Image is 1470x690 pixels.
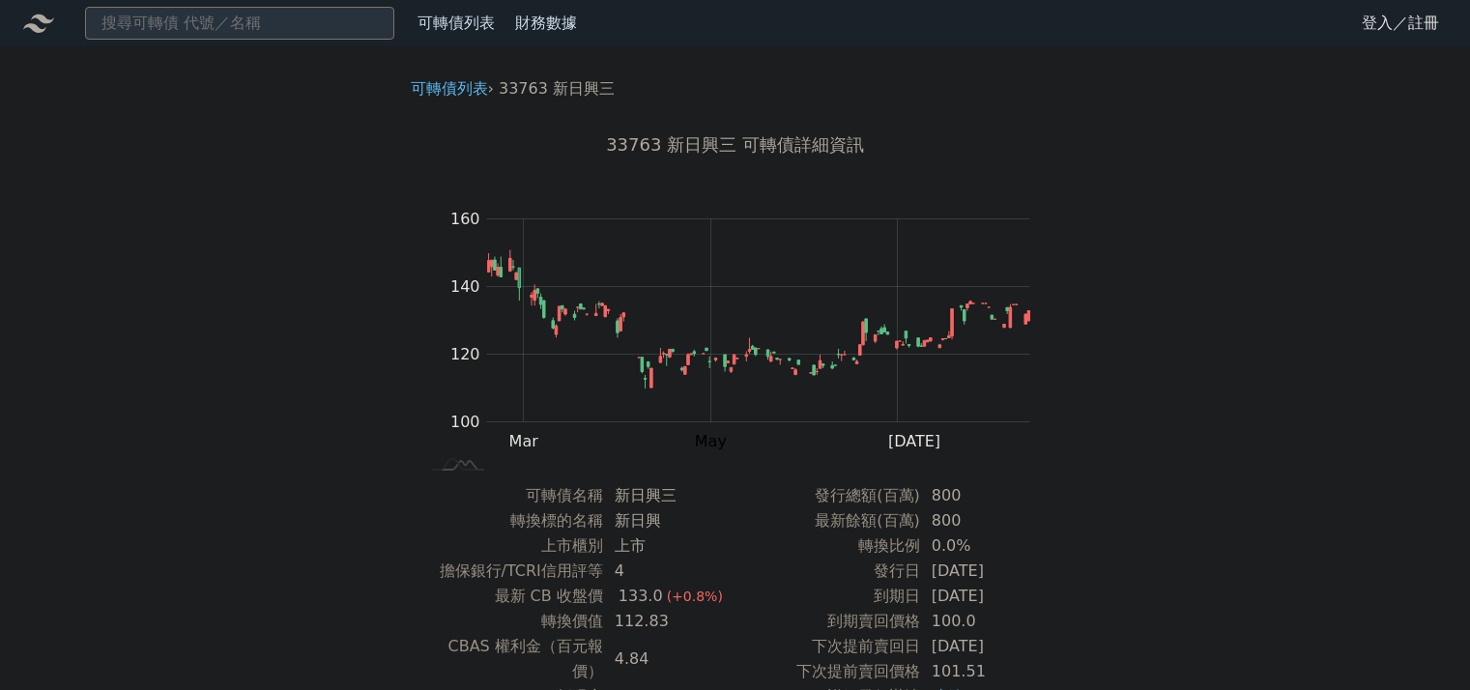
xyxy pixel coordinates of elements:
[411,77,494,101] li: ›
[735,533,920,559] td: 轉換比例
[487,250,1029,389] g: Series
[920,483,1052,508] td: 800
[1346,8,1455,39] a: 登入／註冊
[603,483,735,508] td: 新日興三
[418,609,603,634] td: 轉換價值
[603,533,735,559] td: 上市
[695,432,727,450] tspan: May
[450,277,480,296] tspan: 140
[735,508,920,533] td: 最新餘額(百萬)
[920,533,1052,559] td: 0.0%
[508,432,538,450] tspan: Mar
[418,584,603,609] td: 最新 CB 收盤價
[888,432,940,450] tspan: [DATE]
[450,345,480,363] tspan: 120
[603,559,735,584] td: 4
[920,508,1052,533] td: 800
[85,7,394,40] input: 搜尋可轉債 代號／名稱
[603,634,735,684] td: 4.84
[735,483,920,508] td: 發行總額(百萬)
[418,483,603,508] td: 可轉債名稱
[418,634,603,684] td: CBAS 權利金（百元報價）
[920,584,1052,609] td: [DATE]
[920,634,1052,659] td: [DATE]
[395,131,1076,158] h1: 33763 新日興三 可轉債詳細資訊
[515,14,577,32] a: 財務數據
[735,584,920,609] td: 到期日
[440,210,1058,450] g: Chart
[603,508,735,533] td: 新日興
[603,609,735,634] td: 112.83
[735,659,920,684] td: 下次提前賣回價格
[920,659,1052,684] td: 101.51
[667,589,723,604] span: (+0.8%)
[735,559,920,584] td: 發行日
[920,559,1052,584] td: [DATE]
[450,413,480,431] tspan: 100
[499,77,615,101] li: 33763 新日興三
[418,14,495,32] a: 可轉債列表
[735,609,920,634] td: 到期賣回價格
[920,609,1052,634] td: 100.0
[735,634,920,659] td: 下次提前賣回日
[615,584,667,609] div: 133.0
[418,559,603,584] td: 擔保銀行/TCRI信用評等
[418,533,603,559] td: 上市櫃別
[411,79,488,98] a: 可轉債列表
[418,508,603,533] td: 轉換標的名稱
[450,210,480,228] tspan: 160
